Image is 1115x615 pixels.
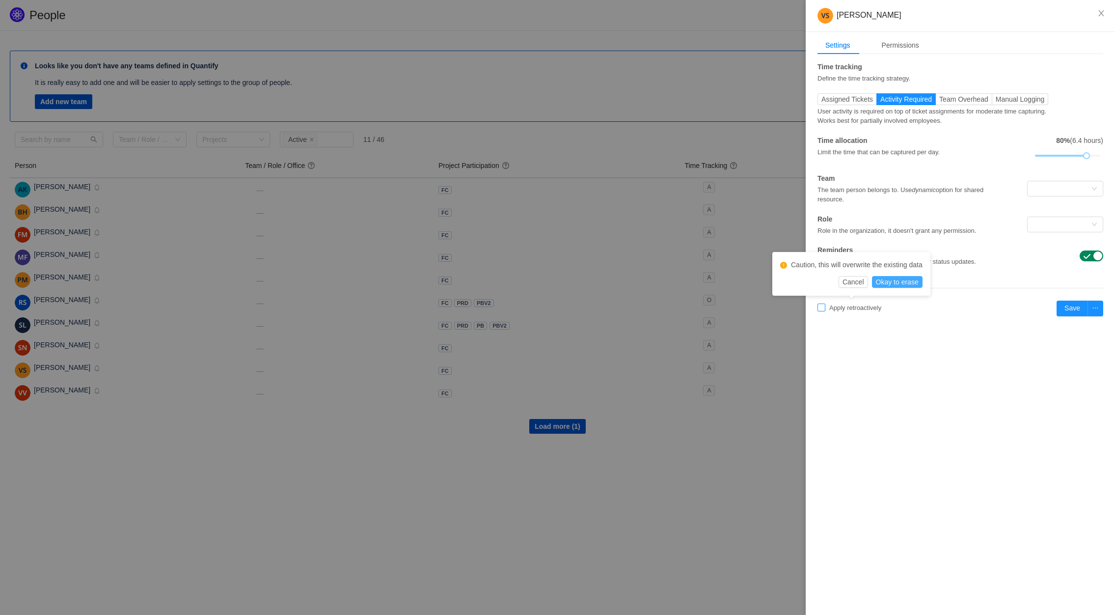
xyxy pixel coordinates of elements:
[817,246,853,254] strong: Reminders
[817,215,832,223] strong: Role
[1097,9,1105,17] i: icon: close
[1088,301,1103,316] button: icon: ellipsis
[874,36,927,55] div: Permissions
[817,63,862,71] strong: Time tracking
[817,174,835,182] strong: Team
[817,184,1008,204] div: The team person belongs to. Use option for shared resource.
[939,95,988,103] span: Team Overhead
[817,8,833,24] img: e22d05ab1cf45f997be80ec1452bdbfe
[817,137,868,144] strong: Time allocation
[996,95,1045,103] span: Manual Logging
[880,95,932,103] span: Activity Required
[872,276,923,288] button: Okay to erase
[780,262,787,269] i: icon: exclamation-circle
[817,105,1056,126] div: User activity is required on top of ticket assignments for moderate time capturing. Works best fo...
[817,224,1008,236] div: Role in the organization, it doesn't grant any permission.
[817,72,1008,84] div: Define the time tracking strategy.
[1051,137,1103,144] span: (6.4 hours)
[817,8,1103,24] div: [PERSON_NAME]
[780,260,923,270] div: Caution, this will overwrite the existing data
[1091,186,1097,193] i: icon: down
[1056,137,1070,144] strong: 80%
[1057,301,1088,316] button: Save
[839,276,868,288] button: Cancel
[817,36,858,55] div: Settings
[912,186,935,194] em: dynamic
[817,146,1032,157] div: Limit the time that can be captured per day.
[821,95,873,103] span: Assigned Tickets
[825,304,885,311] span: Apply retroactively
